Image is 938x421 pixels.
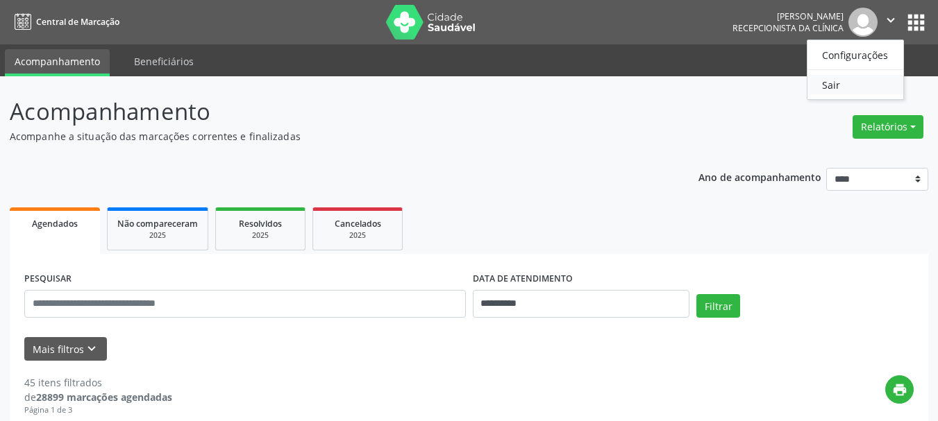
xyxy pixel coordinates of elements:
span: Cancelados [335,218,381,230]
i: keyboard_arrow_down [84,341,99,356]
ul:  [807,40,904,100]
label: DATA DE ATENDIMENTO [473,268,573,290]
button: Relatórios [853,115,923,139]
span: Recepcionista da clínica [732,22,844,34]
div: [PERSON_NAME] [732,10,844,22]
div: 2025 [323,230,392,241]
a: Configurações [807,45,903,65]
a: Sair [807,75,903,94]
span: Central de Marcação [36,16,119,28]
div: 2025 [226,230,295,241]
button: Mais filtroskeyboard_arrow_down [24,337,107,361]
label: PESQUISAR [24,268,72,290]
i: print [892,382,907,397]
i:  [883,12,898,28]
div: Página 1 de 3 [24,404,172,416]
strong: 28899 marcações agendadas [36,390,172,404]
div: de [24,390,172,404]
div: 45 itens filtrados [24,375,172,390]
a: Acompanhamento [5,49,110,76]
span: Não compareceram [117,218,198,230]
img: img [848,8,878,37]
span: Agendados [32,218,78,230]
a: Central de Marcação [10,10,119,33]
p: Acompanhamento [10,94,653,129]
p: Acompanhe a situação das marcações correntes e finalizadas [10,129,653,144]
p: Ano de acompanhamento [698,168,821,185]
span: Resolvidos [239,218,282,230]
a: Beneficiários [124,49,203,74]
button: print [885,375,914,404]
button:  [878,8,904,37]
div: 2025 [117,230,198,241]
button: Filtrar [696,294,740,318]
button: apps [904,10,928,35]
